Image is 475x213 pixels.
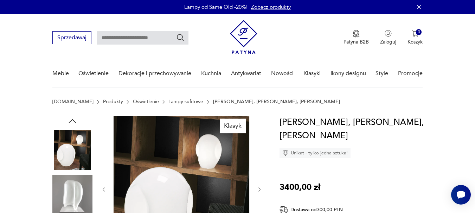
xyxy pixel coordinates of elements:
a: Lampy sufitowe [168,99,203,105]
a: [DOMAIN_NAME] [52,99,94,105]
p: Patyna B2B [344,39,369,45]
p: [PERSON_NAME], [PERSON_NAME], [PERSON_NAME] [213,99,340,105]
a: Promocje [398,60,423,87]
button: Sprzedawaj [52,31,91,44]
a: Oświetlenie [133,99,159,105]
p: Zaloguj [380,39,396,45]
div: 0 [416,29,422,35]
a: Dekoracje i przechowywanie [118,60,191,87]
div: Klasyk [220,119,246,133]
img: Zdjęcie produktu Lampy, Luciano Vistosi, szkło Murano [52,130,92,170]
a: Meble [52,60,69,87]
img: Ikonka użytkownika [385,30,392,37]
img: Patyna - sklep z meblami i dekoracjami vintage [230,20,257,54]
iframe: Smartsupp widget button [451,185,471,205]
a: Oświetlenie [78,60,109,87]
a: Klasyki [303,60,321,87]
p: Lampy od Same Old -20%! [184,4,248,11]
a: Style [375,60,388,87]
p: 3400,00 zł [280,181,320,194]
a: Kuchnia [201,60,221,87]
a: Zobacz produkty [251,4,291,11]
h1: [PERSON_NAME], [PERSON_NAME], [PERSON_NAME] [280,116,428,142]
a: Produkty [103,99,123,105]
img: Ikona medalu [353,30,360,38]
button: Szukaj [176,33,185,42]
a: Ikona medaluPatyna B2B [344,30,369,45]
img: Ikona diamentu [282,150,289,156]
button: 0Koszyk [407,30,423,45]
a: Nowości [271,60,294,87]
img: Ikona koszyka [412,30,419,37]
button: Zaloguj [380,30,396,45]
p: Koszyk [407,39,423,45]
a: Antykwariat [231,60,261,87]
a: Ikony designu [330,60,366,87]
button: Patyna B2B [344,30,369,45]
div: Unikat - tylko jedna sztuka! [280,148,351,158]
a: Sprzedawaj [52,36,91,41]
